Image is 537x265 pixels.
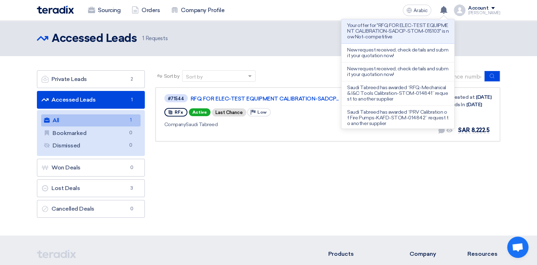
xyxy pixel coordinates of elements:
[458,127,489,134] span: SAR 8,222.5
[126,142,135,149] span: 0
[127,76,136,83] span: 2
[37,179,145,197] a: Lost Deals3
[466,101,482,108] font: [DATE]
[164,121,218,128] font: Saudi Tabreed
[403,5,431,16] button: Arabic
[37,200,145,218] a: Cancelled Deals0
[347,85,449,102] p: Saudi Tabreed has awarded “RFQ-Mechanical & I&C Tools Calibration-STOM-014841” request to another...
[449,101,465,108] span: Ends In
[37,70,145,88] a: Private Leads2
[328,250,388,258] li: Products
[468,5,488,11] div: Account
[142,6,160,15] font: Orders
[168,96,184,101] div: #71544
[468,11,500,15] div: [PERSON_NAME]
[42,205,94,212] font: Cancelled Deals
[507,237,528,258] div: Open chat
[181,6,224,15] font: Company Profile
[127,205,136,212] span: 0
[42,185,80,191] font: Lost Deals
[127,185,136,192] span: 3
[42,164,81,171] font: Won Deals
[44,130,86,136] font: Bookmarked
[164,72,180,80] span: Sort by
[186,73,203,81] div: Sort by
[98,6,120,15] font: Sourcing
[126,129,135,137] span: 0
[189,108,210,116] span: Active
[126,117,135,124] span: 1
[37,91,145,109] a: Accessed Leads1
[476,93,491,101] font: [DATE]
[37,159,145,177] a: Won Deals0
[126,2,165,18] a: Orders
[142,35,144,42] span: 1
[467,250,500,258] li: Resources
[212,108,246,117] div: Last Chance
[454,5,465,16] img: profile_test.png
[347,66,449,77] p: New request received, check details and submit your quotation now!
[347,23,449,40] p: Your offer for "RFQ FOR ELEC-TEST EQUIPMENT CALIBRATION-SADCP-STOM-015103" is now Not-competitive
[257,110,267,115] span: Low
[146,35,168,42] font: Requests
[413,8,428,13] span: Arabic
[37,6,74,14] img: Teradix logo
[175,110,183,115] span: RFx
[449,93,475,101] span: Created at
[52,32,137,46] h2: Accessed Leads
[164,121,186,128] span: Company
[42,76,87,82] font: Private Leads
[44,117,59,124] font: All
[191,96,368,102] a: RFQ FOR ELEC-TEST EQUIPMENT CALIBRATION-SADCP...
[42,96,95,103] font: Accessed Leads
[409,250,446,258] li: Company
[347,47,449,59] p: New request received, check details and submit your quotation now!
[347,109,449,126] p: Saudi Tabreed has awarded “PRV Calibration of Fire Pumps-KAFD-STOM-014842” request to another sup...
[44,142,80,149] font: Dismissed
[82,2,126,18] a: Sourcing
[127,96,136,103] span: 1
[127,164,136,171] span: 0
